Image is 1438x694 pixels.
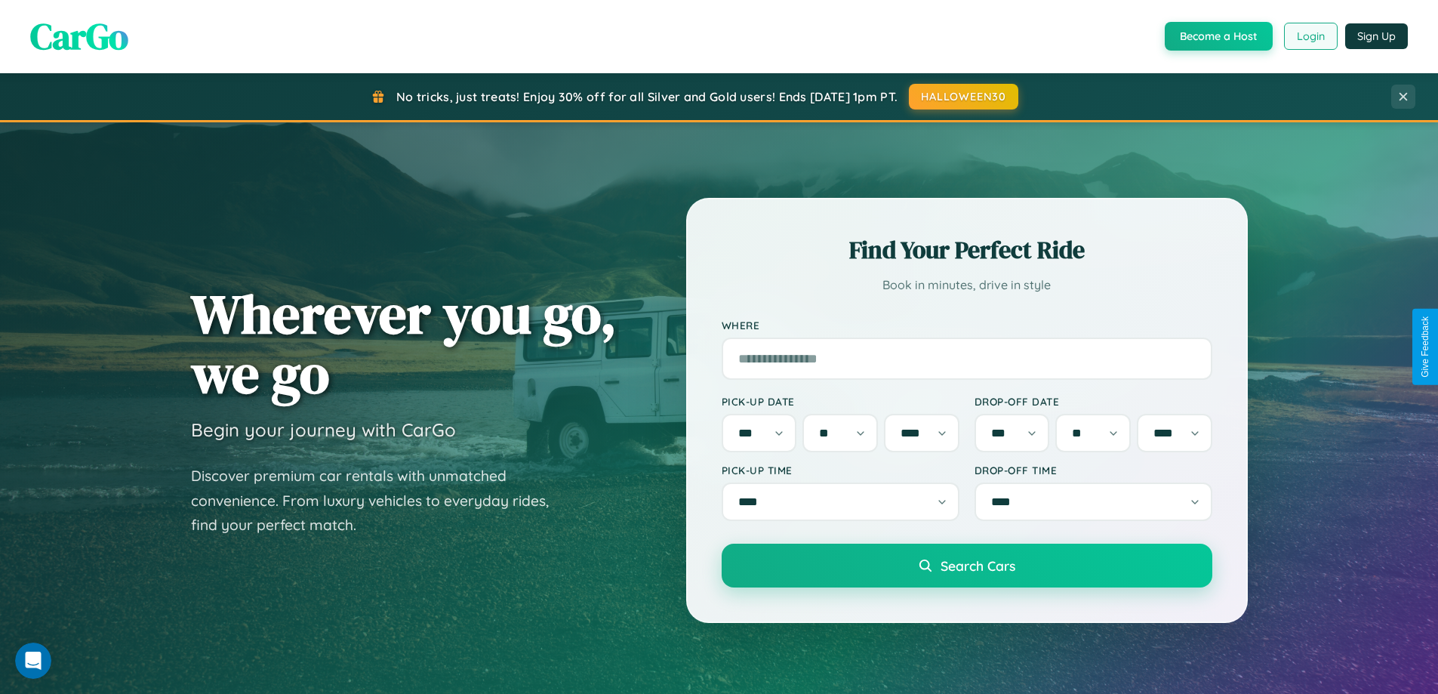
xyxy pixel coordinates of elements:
[1165,22,1273,51] button: Become a Host
[1284,23,1338,50] button: Login
[975,464,1212,477] label: Drop-off Time
[722,544,1212,588] button: Search Cars
[722,319,1212,332] label: Where
[941,557,1015,574] span: Search Cars
[722,464,959,477] label: Pick-up Time
[975,395,1212,408] label: Drop-off Date
[722,274,1212,296] p: Book in minutes, drive in style
[722,395,959,408] label: Pick-up Date
[191,464,568,538] p: Discover premium car rentals with unmatched convenience. From luxury vehicles to everyday rides, ...
[722,233,1212,267] h2: Find Your Perfect Ride
[396,89,898,104] span: No tricks, just treats! Enjoy 30% off for all Silver and Gold users! Ends [DATE] 1pm PT.
[15,643,51,679] iframe: Intercom live chat
[191,284,617,403] h1: Wherever you go, we go
[191,418,456,441] h3: Begin your journey with CarGo
[30,11,128,61] span: CarGo
[1345,23,1408,49] button: Sign Up
[1420,316,1430,378] div: Give Feedback
[909,84,1018,109] button: HALLOWEEN30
